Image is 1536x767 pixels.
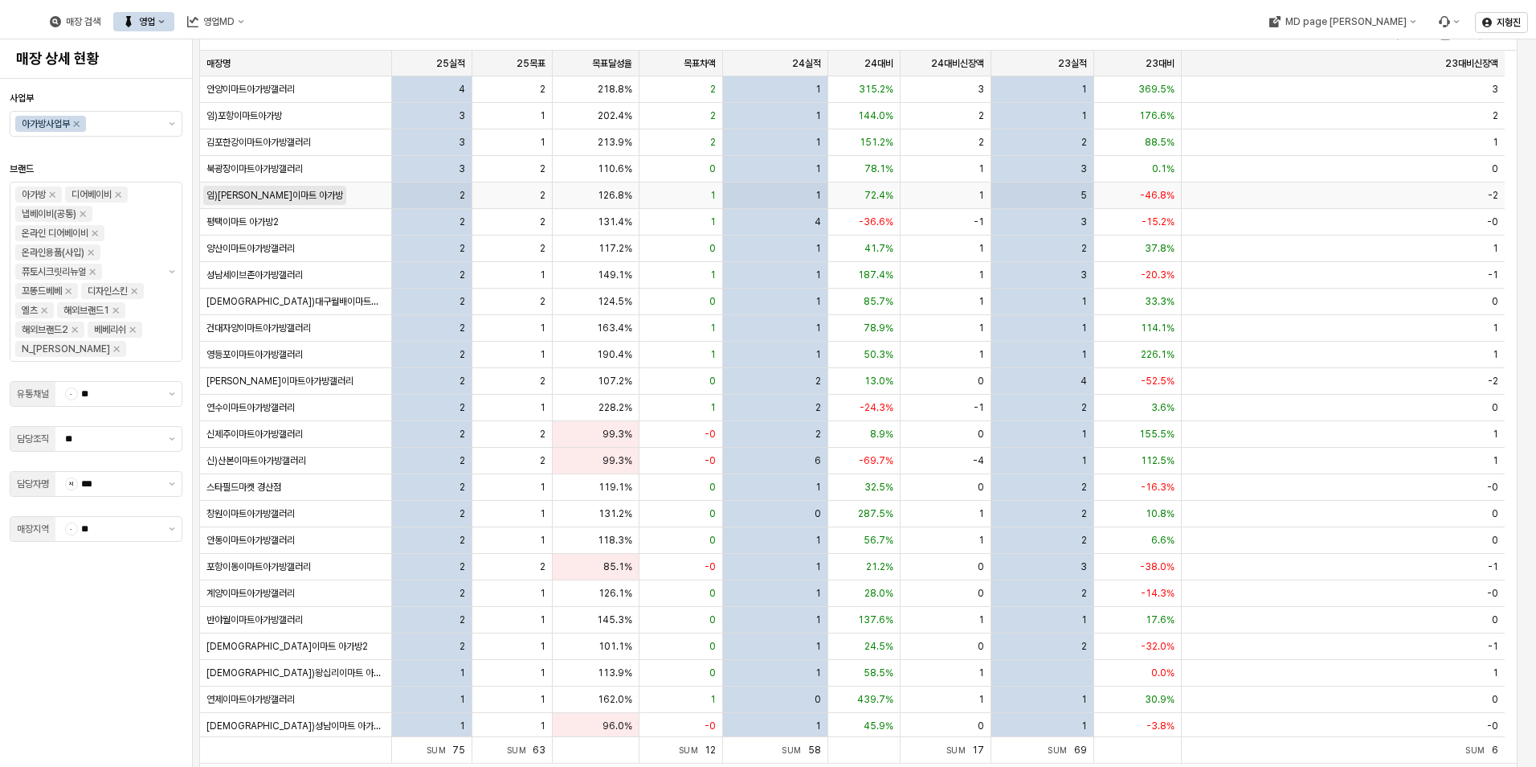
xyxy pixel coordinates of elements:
span: 북광장이마트아가방갤러리 [206,162,303,175]
span: 25실적 [436,57,465,70]
span: 6 [815,454,821,467]
span: 99.3% [603,454,632,467]
span: 1 [815,109,821,122]
span: 1 [815,136,821,149]
div: Remove 온라인용품(사입) [88,249,94,256]
span: 3 [1081,269,1087,281]
span: 신제주이마트아가방갤러리 [206,428,303,441]
span: 매장명 [206,57,231,70]
span: 1 [540,507,545,520]
span: 1 [710,215,716,228]
span: 2 [460,242,465,255]
span: 양산이마트아가방갤러리 [206,242,295,255]
span: 2 [815,401,821,414]
span: 2 [540,454,545,467]
span: 1 [1081,348,1087,361]
span: 1 [978,534,984,547]
span: 1 [978,507,984,520]
div: 해외브랜드1 [63,302,109,318]
span: 2 [540,162,545,175]
span: [PERSON_NAME]이마트아가방갤러리 [206,375,353,388]
span: 2 [460,613,465,626]
span: 6.6% [1151,534,1174,547]
span: 1 [1081,83,1087,96]
button: 제안 사항 표시 [162,382,182,406]
span: 성남세이브존아가방갤러리 [206,269,303,281]
div: 온라인 디어베이비 [22,225,88,241]
span: 114.1% [1141,322,1174,334]
span: 1 [1081,428,1087,441]
span: 1 [815,162,821,175]
button: 매장 검색 [40,12,110,31]
span: -2 [1488,375,1498,388]
span: 0 [978,481,984,494]
span: 131.2% [598,507,632,520]
span: 4 [815,215,821,228]
span: 1 [978,348,984,361]
span: 1 [540,136,545,149]
span: 2 [460,322,465,334]
span: 2 [460,348,465,361]
span: 126.1% [598,587,632,600]
span: 1 [815,587,821,600]
span: 137.6% [858,613,893,626]
span: 110.6% [598,162,632,175]
span: 0 [709,162,716,175]
span: 78.1% [864,162,893,175]
span: -2 [1488,189,1498,202]
span: 118.3% [598,534,632,547]
span: 145.3% [597,613,632,626]
span: 1 [540,269,545,281]
span: 3.6% [1151,401,1174,414]
span: 반야월이마트아가방갤러리 [206,613,303,626]
span: 1 [540,401,545,414]
div: Remove 해외브랜드1 [112,307,119,314]
span: 2 [1081,401,1087,414]
span: 1 [540,481,545,494]
span: 23대비신장액 [1445,57,1498,70]
span: 건대자양이마트아가방갤러리 [206,322,311,334]
span: 임)포항이마트아가방 [206,109,282,122]
span: 1 [978,189,984,202]
span: 0 [978,428,984,441]
div: 꼬똥드베베 [22,283,62,299]
span: 0 [1492,507,1498,520]
span: 목표차액 [684,57,716,70]
span: 155.5% [1139,428,1174,441]
div: 디자인스킨 [88,283,128,299]
div: Remove N_이야이야오 [113,346,120,352]
span: 1 [540,587,545,600]
span: 3 [459,162,465,175]
button: 제안 사항 표시 [162,112,182,136]
span: 0 [709,613,716,626]
span: 연수이마트아가방갤러리 [206,401,295,414]
span: 2 [460,375,465,388]
span: 브랜드 [10,163,34,174]
span: 0 [709,534,716,547]
span: 1 [978,613,984,626]
div: Remove 퓨토시크릿리뉴얼 [89,269,96,275]
span: 1 [1493,242,1498,255]
span: 213.9% [598,136,632,149]
span: 2 [540,295,545,308]
button: 영업MD [178,12,254,31]
button: 영업 [113,12,174,31]
span: 스타필드마켓 경산점 [206,481,281,494]
span: 1 [815,613,821,626]
div: 베베리쉬 [94,322,126,338]
span: 1 [978,269,984,281]
div: Remove 온라인 디어베이비 [92,230,98,236]
span: 1 [1081,109,1087,122]
span: 1 [815,481,821,494]
span: 1 [815,322,821,334]
span: 0 [815,507,821,520]
div: 엘츠 [22,302,38,318]
span: 99.3% [603,428,632,441]
span: 0 [1492,295,1498,308]
h4: 매장 상세 현황 [16,51,176,67]
span: 2 [460,428,465,441]
div: MD page 이동 [1259,12,1425,31]
span: 0 [709,507,716,520]
span: -16.3% [1141,481,1174,494]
